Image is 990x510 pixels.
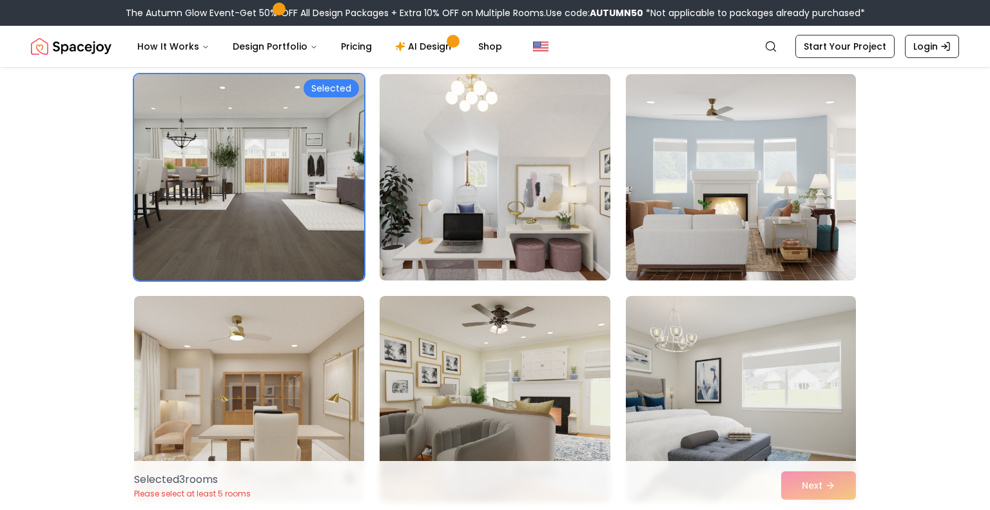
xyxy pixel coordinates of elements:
[380,296,610,502] img: Room room-32
[134,489,251,499] p: Please select at least 5 rooms
[127,34,220,59] button: How It Works
[643,6,865,19] span: *Not applicable to packages already purchased*
[134,472,251,487] p: Selected 3 room s
[533,39,548,54] img: United States
[468,34,512,59] a: Shop
[380,74,610,280] img: Room room-29
[31,34,112,59] a: Spacejoy
[905,35,959,58] a: Login
[134,296,364,502] img: Room room-31
[304,79,359,97] div: Selected
[127,34,512,59] nav: Main
[31,26,959,67] nav: Global
[331,34,382,59] a: Pricing
[590,6,643,19] b: AUTUMN50
[626,296,856,502] img: Room room-33
[222,34,328,59] button: Design Portfolio
[620,69,862,286] img: Room room-30
[134,74,364,280] img: Room room-28
[31,34,112,59] img: Spacejoy Logo
[546,6,643,19] span: Use code:
[385,34,465,59] a: AI Design
[126,6,865,19] div: The Autumn Glow Event-Get 50% OFF All Design Packages + Extra 10% OFF on Multiple Rooms.
[795,35,895,58] a: Start Your Project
